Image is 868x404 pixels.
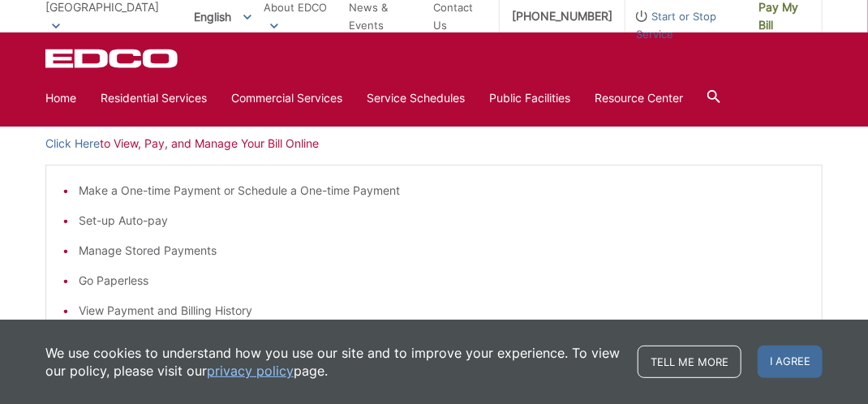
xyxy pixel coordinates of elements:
[489,89,570,107] a: Public Facilities
[758,346,823,378] span: I agree
[79,182,806,200] li: Make a One-time Payment or Schedule a One-time Payment
[79,242,806,260] li: Manage Stored Payments
[595,89,683,107] a: Resource Center
[45,89,76,107] a: Home
[79,212,806,230] li: Set-up Auto-pay
[45,135,823,153] p: to View, Pay, and Manage Your Bill Online
[207,362,294,380] a: privacy policy
[367,89,465,107] a: Service Schedules
[45,135,100,153] a: Click Here
[45,344,621,380] p: We use cookies to understand how you use our site and to improve your experience. To view our pol...
[79,302,806,320] li: View Payment and Billing History
[101,89,207,107] a: Residential Services
[79,272,806,290] li: Go Paperless
[231,89,342,107] a: Commercial Services
[45,49,180,68] a: EDCD logo. Return to the homepage.
[182,3,264,30] span: English
[638,346,741,378] a: Tell me more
